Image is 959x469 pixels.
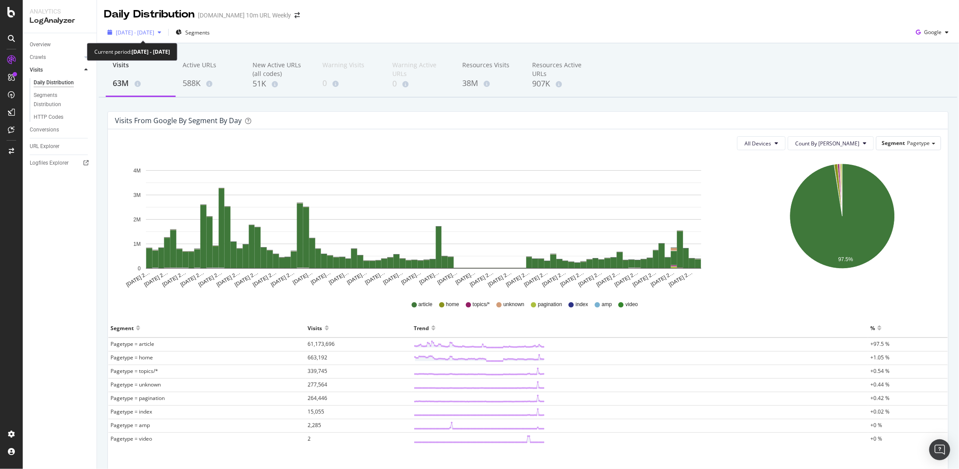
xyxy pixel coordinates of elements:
span: video [626,301,638,308]
span: Pagetype = topics/* [111,367,158,375]
div: Resources Visits [462,61,518,77]
span: +0 % [870,421,882,429]
a: Daily Distribution [34,78,90,87]
div: LogAnalyzer [30,16,90,26]
div: Trend [414,321,429,335]
div: Daily Distribution [104,7,194,22]
span: Pagetype = pagination [111,394,165,402]
button: [DATE] - [DATE] [104,25,165,39]
div: New Active URLs (all codes) [253,61,308,78]
div: Visits from google by Segment by Day [115,116,242,125]
span: Segment [882,139,905,147]
text: 0 [138,266,141,272]
a: Crawls [30,53,82,62]
div: Active URLs [183,61,239,77]
span: Segments [185,29,210,36]
div: Analytics [30,7,90,16]
div: Current period: [94,47,170,57]
div: Crawls [30,53,46,62]
a: Logfiles Explorer [30,159,90,168]
text: 97.5% [838,257,853,263]
span: 2,285 [308,421,322,429]
span: +0.02 % [870,408,890,415]
a: Overview [30,40,90,49]
a: Conversions [30,125,90,134]
div: Open Intercom Messenger [929,439,950,460]
span: Google [924,28,942,36]
button: Count By [PERSON_NAME] [788,136,874,150]
text: 4M [133,168,141,174]
span: 663,192 [308,354,328,361]
span: Pagetype = article [111,340,154,348]
div: 0 [322,78,378,89]
div: Resources Active URLs [532,61,588,78]
span: All Devices [744,140,771,147]
div: Visits [30,66,43,75]
span: 339,745 [308,367,328,375]
div: 63M [113,78,169,89]
span: index [576,301,589,308]
div: 907K [532,78,588,90]
svg: A chart. [115,157,732,288]
div: Conversions [30,125,59,134]
span: amp [602,301,612,308]
div: 38M [462,78,518,89]
span: unknown [503,301,524,308]
span: +97.5 % [870,340,890,348]
div: 0 [392,78,448,90]
b: [DATE] - [DATE] [132,48,170,55]
div: % [870,321,875,335]
div: [DOMAIN_NAME] 10m URL Weekly [198,11,291,20]
a: Segments Distribution [34,91,90,109]
div: Visits [308,321,322,335]
div: Overview [30,40,51,49]
div: arrow-right-arrow-left [294,12,300,18]
a: Visits [30,66,82,75]
div: Warning Visits [322,61,378,77]
span: home [446,301,459,308]
span: 61,173,696 [308,340,335,348]
svg: A chart. [744,157,940,288]
span: 277,564 [308,381,328,388]
text: 3M [133,192,141,198]
span: Pagetype = unknown [111,381,161,388]
text: 1M [133,241,141,247]
div: Logfiles Explorer [30,159,69,168]
div: HTTP Codes [34,113,63,122]
button: All Devices [737,136,786,150]
span: +0.44 % [870,381,890,388]
div: Daily Distribution [34,78,74,87]
a: HTTP Codes [34,113,90,122]
a: URL Explorer [30,142,90,151]
span: 264,446 [308,394,328,402]
span: +1.05 % [870,354,890,361]
span: pagination [538,301,562,308]
text: 2M [133,217,141,223]
button: Google [912,25,952,39]
div: 588K [183,78,239,89]
span: Pagetype = home [111,354,153,361]
div: Visits [113,61,169,77]
span: +0 % [870,435,882,442]
span: article [419,301,433,308]
span: +0.54 % [870,367,890,375]
span: Pagetype [907,139,930,147]
span: Count By Day [795,140,859,147]
div: Warning Active URLs [392,61,448,78]
span: Pagetype = index [111,408,152,415]
span: 2 [308,435,311,442]
div: 51K [253,78,308,90]
div: Segment [111,321,134,335]
span: Pagetype = video [111,435,152,442]
span: topics/* [473,301,490,308]
div: URL Explorer [30,142,59,151]
span: [DATE] - [DATE] [116,29,154,36]
div: Segments Distribution [34,91,82,109]
span: Pagetype = amp [111,421,150,429]
span: 15,055 [308,408,325,415]
button: Segments [172,25,213,39]
span: +0.42 % [870,394,890,402]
